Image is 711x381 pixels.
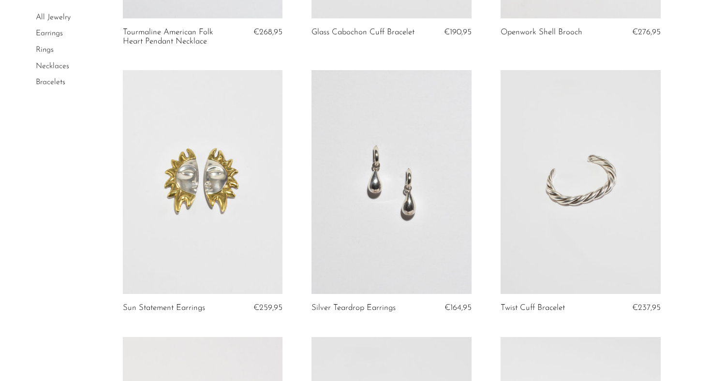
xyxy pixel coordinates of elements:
[36,46,54,54] a: Rings
[123,28,229,46] a: Tourmaline American Folk Heart Pendant Necklace
[501,304,565,312] a: Twist Cuff Bracelet
[123,304,205,312] a: Sun Statement Earrings
[253,304,282,312] span: €259,95
[444,28,472,36] span: €190,95
[36,78,65,86] a: Bracelets
[501,28,582,37] a: Openwork Shell Brooch
[444,304,472,312] span: €164,95
[632,304,661,312] span: €237,95
[36,62,69,70] a: Necklaces
[36,14,71,21] a: All Jewelry
[253,28,282,36] span: €268,95
[632,28,661,36] span: €276,95
[311,304,396,312] a: Silver Teardrop Earrings
[36,30,63,38] a: Earrings
[311,28,415,37] a: Glass Cabochon Cuff Bracelet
